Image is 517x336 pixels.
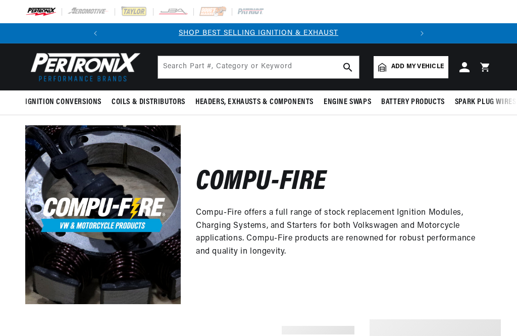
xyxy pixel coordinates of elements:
[319,90,376,114] summary: Engine Swaps
[25,50,141,84] img: Pertronix
[374,56,448,78] a: Add my vehicle
[25,90,107,114] summary: Ignition Conversions
[25,125,181,304] img: Compu-Fire
[412,23,432,43] button: Translation missing: en.sections.announcements.next_announcement
[106,28,412,39] div: 1 of 2
[455,97,516,108] span: Spark Plug Wires
[376,90,450,114] summary: Battery Products
[195,97,314,108] span: Headers, Exhausts & Components
[196,171,327,195] h2: Compu-Fire
[112,97,185,108] span: Coils & Distributors
[196,207,477,258] p: Compu-Fire offers a full range of stock replacement Ignition Modules, Charging Systems, and Start...
[158,56,359,78] input: Search Part #, Category or Keyword
[381,97,445,108] span: Battery Products
[25,97,101,108] span: Ignition Conversions
[107,90,190,114] summary: Coils & Distributors
[190,90,319,114] summary: Headers, Exhausts & Components
[85,23,106,43] button: Translation missing: en.sections.announcements.previous_announcement
[337,56,359,78] button: search button
[106,28,412,39] div: Announcement
[324,97,371,108] span: Engine Swaps
[179,29,338,37] a: SHOP BEST SELLING IGNITION & EXHAUST
[391,62,444,72] span: Add my vehicle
